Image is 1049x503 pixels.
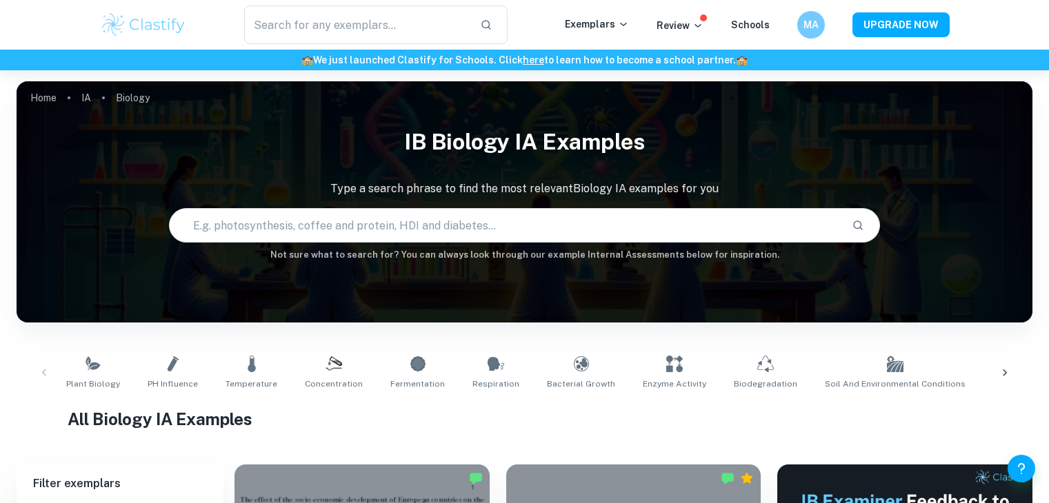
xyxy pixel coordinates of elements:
input: E.g. photosynthesis, coffee and protein, HDI and diabetes... [170,206,841,245]
span: Bacterial Growth [547,378,615,390]
p: Exemplars [565,17,629,32]
a: IA [81,88,91,107]
span: Enzyme Activity [643,378,706,390]
h6: Not sure what to search for? You can always look through our example Internal Assessments below f... [17,248,1032,262]
button: Help and Feedback [1008,455,1035,482]
a: here [523,54,544,65]
img: Marked [721,471,735,485]
button: Search [846,214,870,237]
span: Fermentation [390,378,445,390]
span: Soil and Environmental Conditions [825,378,966,390]
a: Schools [731,19,770,30]
h6: We just launched Clastify for Schools. Click to learn how to become a school partner. [3,52,1046,68]
h1: IB Biology IA examples [17,120,1032,164]
p: Biology [116,90,150,105]
span: 🏫 [301,54,313,65]
img: Marked [469,471,483,485]
span: Temperature [226,378,277,390]
div: Premium [740,471,754,485]
p: Type a search phrase to find the most relevant Biology IA examples for you [17,181,1032,197]
span: 🏫 [736,54,748,65]
span: Biodegradation [734,378,797,390]
h6: Filter exemplars [17,464,223,503]
p: Review [657,18,703,33]
button: UPGRADE NOW [852,12,950,37]
h1: All Biology IA Examples [68,407,982,431]
input: Search for any exemplars... [244,6,470,44]
img: Clastify logo [100,11,188,39]
button: MA [797,11,825,39]
span: Plant Biology [66,378,120,390]
span: pH Influence [148,378,198,390]
a: Home [30,88,57,107]
span: Concentration [305,378,363,390]
h6: MA [803,17,819,32]
span: Respiration [472,378,519,390]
